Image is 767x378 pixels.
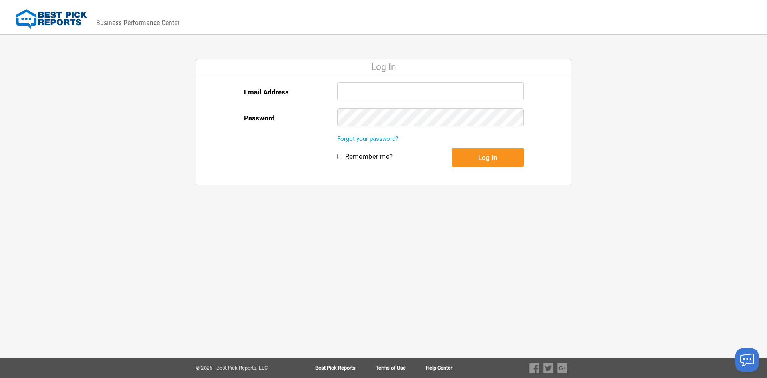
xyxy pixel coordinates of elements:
[426,365,452,371] a: Help Center
[345,152,393,161] label: Remember me?
[735,348,759,372] button: Launch chat
[376,365,426,371] a: Terms of Use
[452,148,524,167] button: Log In
[315,365,376,371] a: Best Pick Reports
[196,365,290,371] div: © 2025 - Best Pick Reports, LLC
[337,135,398,142] a: Forgot your password?
[244,108,275,128] label: Password
[244,82,289,102] label: Email Address
[16,9,87,29] img: Best Pick Reports Logo
[196,59,571,75] div: Log In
